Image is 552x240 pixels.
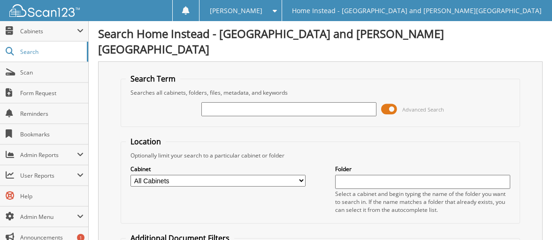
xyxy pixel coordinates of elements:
span: Search [20,48,82,56]
div: Select a cabinet and begin typing the name of the folder you want to search in. If the name match... [335,190,510,214]
span: Home Instead - [GEOGRAPHIC_DATA] and [PERSON_NAME][GEOGRAPHIC_DATA] [292,8,542,14]
span: [PERSON_NAME] [210,8,262,14]
span: Advanced Search [402,106,444,113]
img: scan123-logo-white.svg [9,4,80,17]
div: Optionally limit your search to a particular cabinet or folder [126,151,514,159]
span: Help [20,192,84,200]
span: Admin Reports [20,151,77,159]
h1: Search Home Instead - [GEOGRAPHIC_DATA] and [PERSON_NAME][GEOGRAPHIC_DATA] [98,26,543,57]
span: Admin Menu [20,213,77,221]
legend: Search Term [126,74,180,84]
legend: Location [126,136,166,147]
span: Form Request [20,89,84,97]
label: Cabinet [130,165,306,173]
span: Reminders [20,110,84,118]
label: Folder [335,165,510,173]
span: Cabinets [20,27,77,35]
span: User Reports [20,172,77,180]
span: Bookmarks [20,130,84,138]
span: Scan [20,68,84,76]
div: Searches all cabinets, folders, files, metadata, and keywords [126,89,514,97]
